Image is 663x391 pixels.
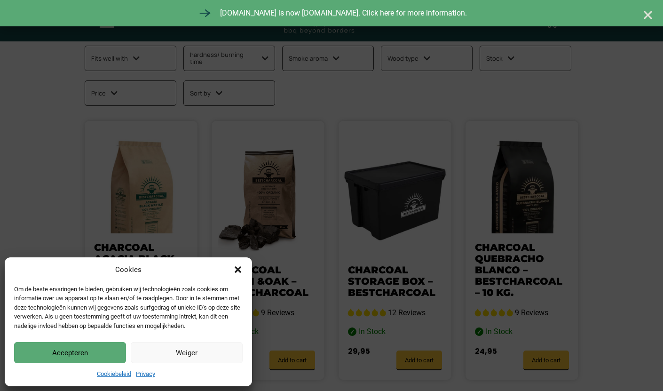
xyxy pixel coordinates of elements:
[14,342,126,363] button: Accepteren
[131,342,243,363] button: Weiger
[14,285,242,331] div: Om de beste ervaringen te bieden, gebruiken wij technologieën zoals cookies om informatie over uw...
[233,265,243,274] div: Close dialog
[97,370,131,377] a: Cookiebeleid
[218,8,467,19] span: [DOMAIN_NAME] is now [DOMAIN_NAME]. Click here for more information.
[115,264,142,275] div: Cookies
[197,5,467,22] a: [DOMAIN_NAME] is now [DOMAIN_NAME]. Click here for more information.
[136,370,155,377] a: Privacy
[642,9,654,21] a: Close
